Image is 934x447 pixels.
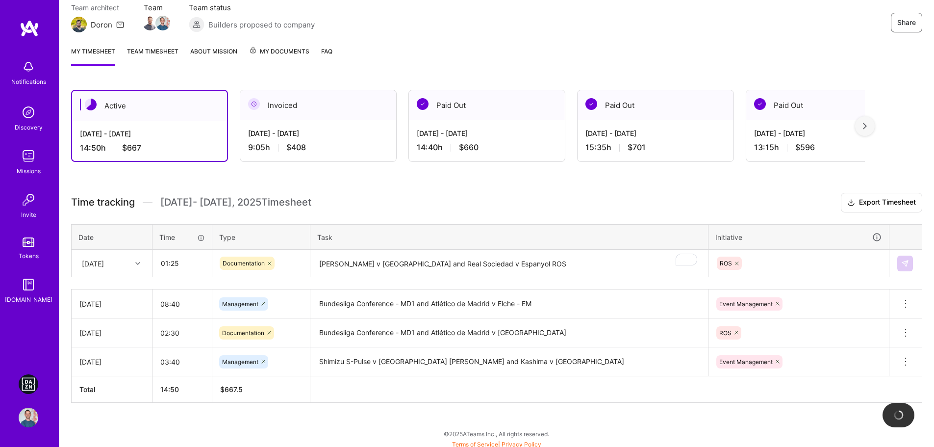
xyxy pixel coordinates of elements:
div: 14:50 h [80,143,219,153]
textarea: To enrich screen reader interactions, please activate Accessibility in Grammarly extension settings [311,251,707,277]
span: My Documents [249,46,309,57]
span: Documentation [222,329,264,337]
span: Documentation [223,260,265,267]
div: Tokens [19,251,39,261]
input: HH:MM [152,349,212,375]
span: Team status [189,2,315,13]
th: Task [310,224,708,250]
img: User Avatar [19,408,38,427]
span: Team [144,2,169,13]
img: Submit [901,260,909,267]
div: Paid Out [409,90,565,120]
img: teamwork [19,146,38,166]
a: About Mission [190,46,237,66]
div: [DATE] [79,357,144,367]
textarea: Shimizu S-Pulse v [GEOGRAPHIC_DATA] [PERSON_NAME] and Kashima v [GEOGRAPHIC_DATA] [311,348,707,375]
i: icon Download [847,198,855,208]
div: 13:15 h [754,142,894,153]
textarea: Bundesliga Conference - MD1 and Atlético de Madrid v Elche - EM [311,290,707,317]
textarea: Bundesliga Conference - MD1 and Atlético de Madrid v [GEOGRAPHIC_DATA] [311,319,707,346]
div: Paid Out [746,90,902,120]
div: Notifications [11,77,46,87]
div: Invite [21,210,36,220]
img: Team Member Avatar [143,16,157,30]
span: $701 [628,142,646,153]
span: [DATE] - [DATE] , 2025 Timesheet [160,196,311,209]
div: [DATE] - [DATE] [417,128,557,138]
span: Team architect [71,2,124,13]
div: 9:05 h [248,142,388,153]
img: guide book [19,275,38,294]
span: Builders proposed to company [208,20,315,30]
img: discovery [19,103,38,122]
img: right [863,123,867,130]
span: Event Management [719,300,773,308]
div: Discovery [15,122,43,132]
th: Total [72,376,152,403]
img: loading [894,410,904,420]
img: Team Architect [71,17,87,32]
th: 14:50 [152,376,212,403]
img: tokens [23,237,34,247]
div: 14:40 h [417,142,557,153]
img: Active [85,99,97,110]
div: 15:35 h [585,142,726,153]
div: Initiative [715,232,882,243]
div: [DATE] [79,328,144,338]
span: ROS [720,260,732,267]
div: [DATE] [79,299,144,309]
span: Share [897,18,916,27]
i: icon Mail [116,21,124,28]
div: [DATE] - [DATE] [585,128,726,138]
a: Team Member Avatar [144,15,156,31]
a: FAQ [321,46,332,66]
div: [DATE] - [DATE] [248,128,388,138]
img: Paid Out [417,98,429,110]
div: [DOMAIN_NAME] [5,294,52,305]
div: [DATE] - [DATE] [754,128,894,138]
div: [DATE] - [DATE] [80,129,219,139]
span: Event Management [719,358,773,366]
img: bell [19,57,38,77]
img: Invoiced [248,98,260,110]
img: Builders proposed to company [189,17,204,32]
span: Management [222,358,258,366]
span: $667 [122,143,141,153]
div: Missions [17,166,41,176]
div: [DATE] [82,258,104,268]
span: ROS [719,329,732,337]
span: Time tracking [71,196,135,209]
div: Invoiced [240,90,396,120]
div: Paid Out [578,90,733,120]
input: HH:MM [153,250,211,276]
span: $408 [286,142,306,153]
span: $596 [795,142,815,153]
span: $ 667.5 [220,385,243,394]
a: My timesheet [71,46,115,66]
th: Type [212,224,310,250]
a: Team Member Avatar [156,15,169,31]
div: Time [159,232,205,242]
img: Paid Out [585,98,597,110]
div: Doron [91,20,112,30]
a: DAZN: Event Moderators for Israel Based Team [16,374,41,394]
input: HH:MM [152,291,212,317]
th: Date [72,224,152,250]
i: icon Chevron [135,261,140,266]
input: HH:MM [152,320,212,346]
img: DAZN: Event Moderators for Israel Based Team [19,374,38,394]
img: Paid Out [754,98,766,110]
a: User Avatar [16,408,41,427]
div: © 2025 ATeams Inc., All rights reserved. [59,421,934,446]
button: Export Timesheet [841,193,922,212]
button: Share [891,13,922,32]
div: null [897,256,914,271]
a: My Documents [249,46,309,66]
img: Invite [19,190,38,210]
a: Team timesheet [127,46,178,66]
span: Management [222,300,258,308]
span: $660 [459,142,479,153]
img: logo [20,20,39,37]
img: Team Member Avatar [155,16,170,30]
div: Active [72,91,227,121]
